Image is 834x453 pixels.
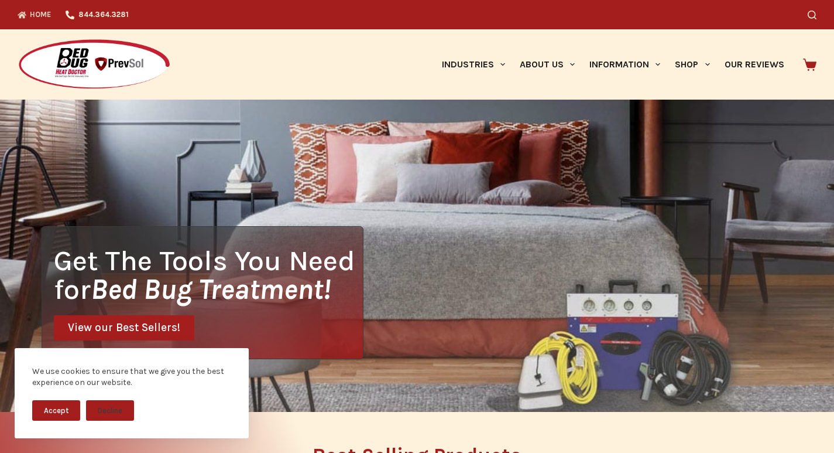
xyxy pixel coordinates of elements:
a: About Us [512,29,582,100]
button: Decline [86,400,134,421]
i: Bed Bug Treatment! [91,273,331,306]
button: Search [808,11,816,19]
div: We use cookies to ensure that we give you the best experience on our website. [32,366,231,389]
a: Industries [434,29,512,100]
img: Prevsol/Bed Bug Heat Doctor [18,39,171,91]
nav: Primary [434,29,791,100]
button: Accept [32,400,80,421]
h1: Get The Tools You Need for [54,246,363,304]
a: Information [582,29,668,100]
a: Shop [668,29,717,100]
a: View our Best Sellers! [54,315,194,340]
span: View our Best Sellers! [68,322,180,333]
a: Our Reviews [717,29,791,100]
